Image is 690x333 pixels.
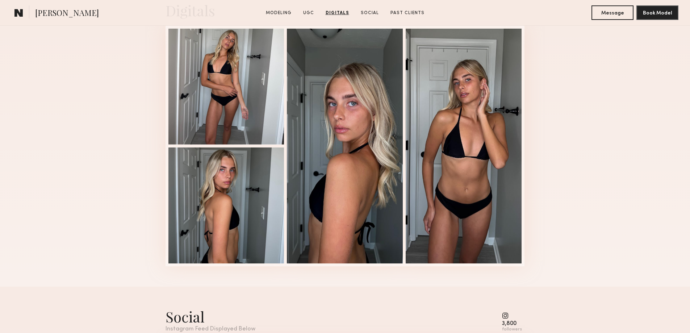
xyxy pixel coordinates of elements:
a: Past Clients [388,10,427,16]
a: Modeling [263,10,294,16]
button: Book Model [636,5,678,20]
a: UGC [300,10,317,16]
div: 3,800 [502,321,522,326]
span: [PERSON_NAME] [35,7,99,20]
a: Digitals [323,10,352,16]
a: Social [358,10,382,16]
button: Message [591,5,633,20]
a: Book Model [636,9,678,16]
div: followers [502,327,522,332]
div: Instagram Feed Displayed Below [166,326,255,332]
div: Social [166,307,255,326]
